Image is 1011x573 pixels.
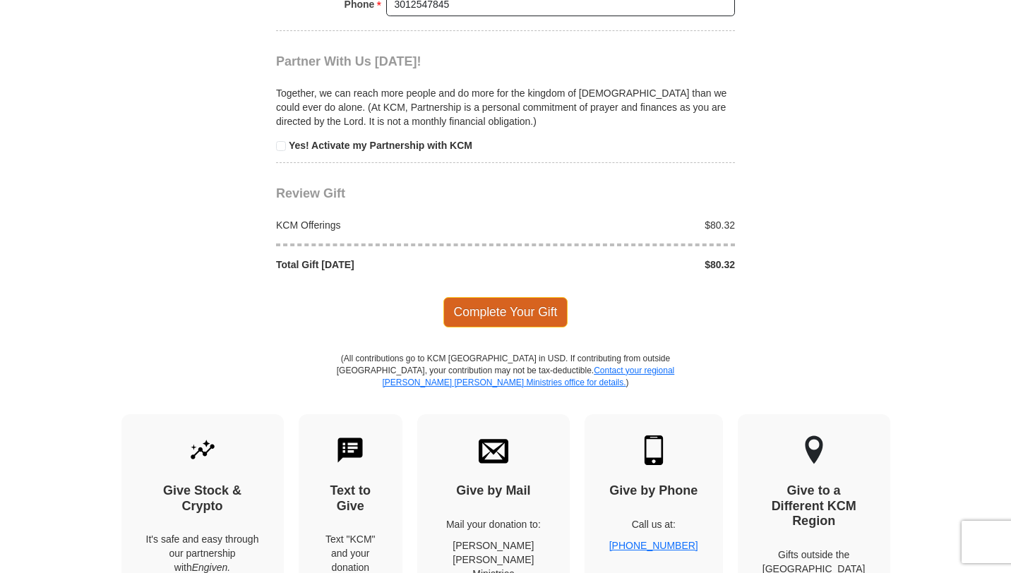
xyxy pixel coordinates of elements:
[609,517,698,531] p: Call us at:
[146,483,259,514] h4: Give Stock & Crypto
[276,86,735,128] p: Together, we can reach more people and do more for the kingdom of [DEMOGRAPHIC_DATA] than we coul...
[276,54,421,68] span: Partner With Us [DATE]!
[506,218,743,232] div: $80.32
[323,483,378,514] h4: Text to Give
[609,483,698,499] h4: Give by Phone
[804,435,824,465] img: other-region
[609,540,698,551] a: [PHONE_NUMBER]
[269,218,506,232] div: KCM Offerings
[335,435,365,465] img: text-to-give.svg
[442,517,545,531] p: Mail your donation to:
[192,562,230,573] i: Engiven.
[269,258,506,272] div: Total Gift [DATE]
[506,258,743,272] div: $80.32
[276,186,345,200] span: Review Gift
[188,435,217,465] img: give-by-stock.svg
[442,483,545,499] h4: Give by Mail
[382,366,674,387] a: Contact your regional [PERSON_NAME] [PERSON_NAME] Ministries office for details.
[762,483,866,529] h4: Give to a Different KCM Region
[336,353,675,414] p: (All contributions go to KCM [GEOGRAPHIC_DATA] in USD. If contributing from outside [GEOGRAPHIC_D...
[289,140,472,151] strong: Yes! Activate my Partnership with KCM
[443,297,568,327] span: Complete Your Gift
[479,435,508,465] img: envelope.svg
[639,435,669,465] img: mobile.svg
